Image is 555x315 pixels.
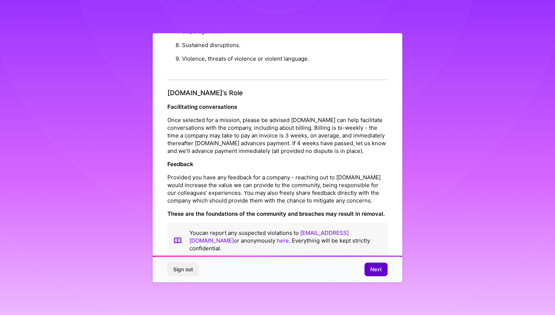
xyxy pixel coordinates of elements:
a: [EMAIL_ADDRESS][DOMAIN_NAME] [189,229,349,244]
p: Provided you have any feedback for a company - reaching out to [DOMAIN_NAME] would increase the v... [167,173,388,204]
li: Sustained disruptions. [182,38,388,52]
img: book icon [173,229,182,252]
h4: [DOMAIN_NAME]’s Role [167,89,388,97]
li: Violence, threats of violence or violent language. [182,52,388,65]
span: Next [370,266,382,273]
a: here [277,237,289,244]
span: Sign out [173,266,193,273]
button: Sign out [167,263,199,276]
strong: Feedback [167,160,193,167]
button: Next [364,263,388,276]
p: You can report any suspected violations to or anonymously . Everything will be kept strictly conf... [189,229,382,252]
strong: Facilitating conversations [167,103,237,110]
strong: These are the foundations of the community and breaches may result in removal. [167,210,385,217]
p: Once selected for a mission, please be advised [DOMAIN_NAME] can help facilitate conversations wi... [167,116,388,154]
